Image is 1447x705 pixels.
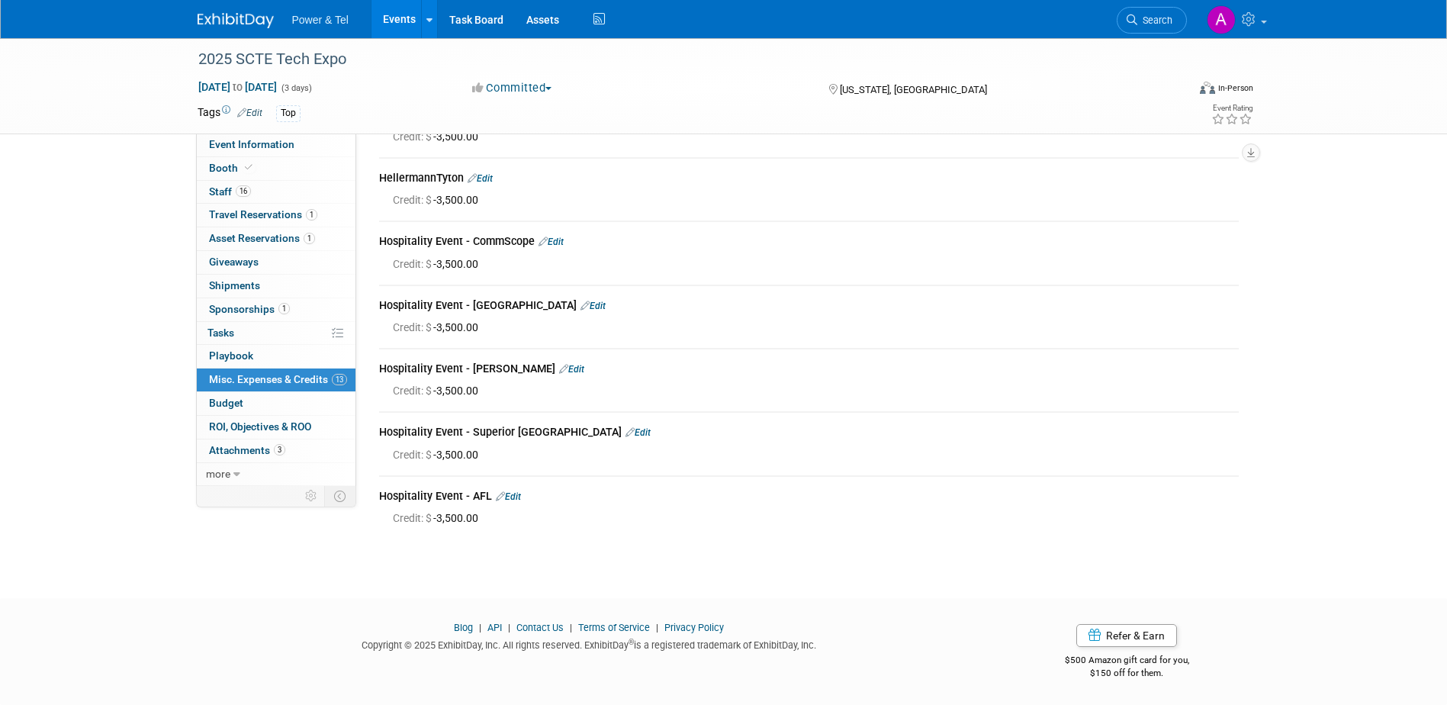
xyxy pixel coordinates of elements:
span: Shipments [209,279,260,291]
a: Refer & Earn [1076,624,1177,647]
button: Committed [467,80,558,96]
a: Staff16 [197,181,355,204]
span: -3,500.00 [393,194,484,206]
span: 1 [278,303,290,314]
div: Copyright © 2025 ExhibitDay, Inc. All rights reserved. ExhibitDay is a registered trademark of Ex... [198,635,982,652]
span: | [504,622,514,633]
span: Sponsorships [209,303,290,315]
span: Credit: $ [393,512,433,524]
img: Alina Dorion [1207,5,1236,34]
span: (3 days) [280,83,312,93]
span: to [230,81,245,93]
div: HellermannTyton [379,170,1239,188]
span: Credit: $ [393,258,433,270]
div: Hospitality Event - AFL [379,488,1239,507]
td: Personalize Event Tab Strip [298,486,325,506]
i: Booth reservation complete [245,163,252,172]
span: Booth [209,162,256,174]
span: ROI, Objectives & ROO [209,420,311,433]
span: 1 [304,233,315,244]
sup: ® [629,638,634,646]
span: | [475,622,485,633]
a: Asset Reservations1 [197,227,355,250]
div: $150 off for them. [1004,667,1250,680]
a: Sponsorships1 [197,298,355,321]
div: Event Format [1097,79,1254,102]
a: Attachments3 [197,439,355,462]
td: Tags [198,105,262,122]
span: Staff [209,185,251,198]
a: Giveaways [197,251,355,274]
a: Edit [496,491,521,502]
span: -3,500.00 [393,130,484,143]
a: Edit [580,301,606,311]
a: Edit [625,427,651,438]
span: Misc. Expenses & Credits [209,373,347,385]
span: Playbook [209,349,253,362]
a: Booth [197,157,355,180]
span: more [206,468,230,480]
a: Terms of Service [578,622,650,633]
div: Hospitality Event - [PERSON_NAME] [379,361,1239,379]
a: Privacy Policy [664,622,724,633]
span: [US_STATE], [GEOGRAPHIC_DATA] [840,84,987,95]
img: Format-Inperson.png [1200,82,1215,94]
a: Edit [237,108,262,118]
span: Tasks [207,327,234,339]
a: Budget [197,392,355,415]
span: 1 [306,209,317,221]
span: -3,500.00 [393,385,484,397]
a: Event Information [197,134,355,156]
span: Attachments [209,444,285,456]
div: Top [276,105,301,121]
span: Travel Reservations [209,208,317,221]
span: Asset Reservations [209,232,315,244]
a: Misc. Expenses & Credits13 [197,369,355,391]
span: -3,500.00 [393,321,484,333]
a: Travel Reservations1 [197,204,355,227]
span: Credit: $ [393,194,433,206]
span: Event Information [209,138,294,150]
a: Contact Us [516,622,564,633]
div: Event Rating [1211,105,1252,112]
span: -3,500.00 [393,258,484,270]
span: Credit: $ [393,449,433,461]
a: Search [1117,7,1187,34]
img: ExhibitDay [198,13,274,28]
div: In-Person [1217,82,1253,94]
span: Credit: $ [393,321,433,333]
span: -3,500.00 [393,449,484,461]
span: [DATE] [DATE] [198,80,278,94]
span: 16 [236,185,251,197]
a: more [197,463,355,486]
a: Shipments [197,275,355,298]
span: | [566,622,576,633]
a: Edit [559,364,584,375]
div: Hospitality Event - Superior [GEOGRAPHIC_DATA] [379,424,1239,443]
div: $500 Amazon gift card for you, [1004,644,1250,679]
div: 2025 SCTE Tech Expo [193,46,1164,73]
span: Budget [209,397,243,409]
span: -3,500.00 [393,512,484,524]
span: Power & Tel [292,14,349,26]
a: Edit [539,237,564,247]
a: Blog [454,622,473,633]
span: 13 [332,374,347,385]
span: | [652,622,662,633]
a: Tasks [197,322,355,345]
a: Playbook [197,345,355,368]
div: Hospitality Event - CommScope [379,233,1239,252]
td: Toggle Event Tabs [324,486,355,506]
span: Search [1137,14,1172,26]
div: Hospitality Event - [GEOGRAPHIC_DATA] [379,298,1239,316]
a: Edit [468,173,493,184]
span: 3 [274,444,285,456]
span: Giveaways [209,256,259,268]
span: Credit: $ [393,130,433,143]
a: ROI, Objectives & ROO [197,416,355,439]
a: API [487,622,502,633]
span: Credit: $ [393,385,433,397]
